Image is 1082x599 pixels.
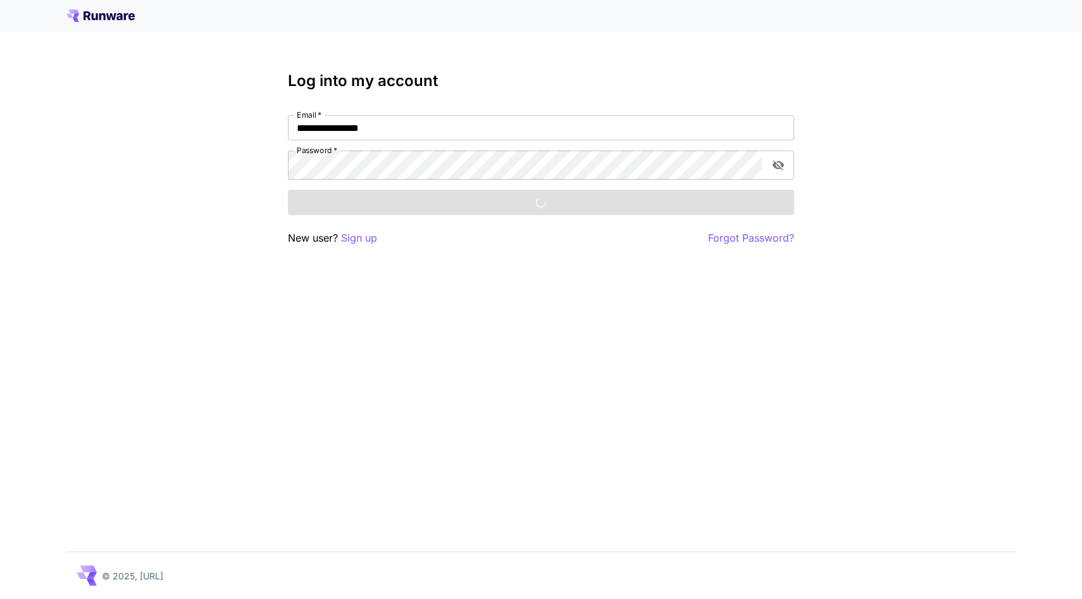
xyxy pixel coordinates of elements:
button: Sign up [341,230,377,246]
label: Email [297,109,321,120]
label: Password [297,145,337,156]
h3: Log into my account [288,72,794,90]
button: toggle password visibility [767,154,790,176]
p: New user? [288,230,377,246]
p: © 2025, [URL] [102,569,163,583]
button: Forgot Password? [708,230,794,246]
